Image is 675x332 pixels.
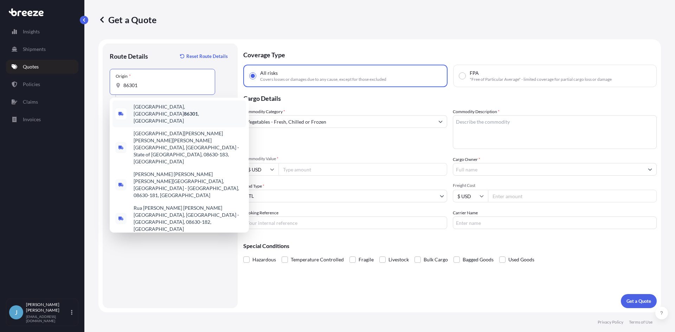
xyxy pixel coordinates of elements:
[23,98,38,105] p: Claims
[23,81,40,88] p: Policies
[184,111,198,117] b: 86301
[629,319,652,325] p: Terms of Use
[278,163,447,176] input: Type amount
[243,108,285,115] label: Commodity Category
[98,14,156,25] p: Get a Quote
[453,216,657,229] input: Enter name
[23,28,40,35] p: Insights
[252,254,276,265] span: Hazardous
[23,116,41,123] p: Invoices
[260,77,386,82] span: Covers losses or damages due to any cause, except for those excluded
[434,115,447,128] button: Show suggestions
[453,183,657,188] span: Freight Cost
[388,254,409,265] span: Livestock
[134,130,243,165] span: [GEOGRAPHIC_DATA][PERSON_NAME][PERSON_NAME][PERSON_NAME][GEOGRAPHIC_DATA], [GEOGRAPHIC_DATA] - St...
[134,204,243,233] span: Rua [PERSON_NAME] [PERSON_NAME][GEOGRAPHIC_DATA], [GEOGRAPHIC_DATA] - [GEOGRAPHIC_DATA], 08630-18...
[470,77,612,82] span: "Free of Particular Average" - limited coverage for partial cargo loss or damage
[110,98,249,233] div: Show suggestions
[626,298,651,305] p: Get a Quote
[23,46,46,53] p: Shipments
[243,209,278,216] label: Booking Reference
[488,190,657,202] input: Enter amount
[424,254,448,265] span: Bulk Cargo
[291,254,344,265] span: Temperature Controlled
[260,70,278,77] span: All risks
[453,108,500,115] label: Commodity Description
[453,209,478,216] label: Carrier Name
[116,73,131,79] div: Origin
[26,314,70,323] p: [EMAIL_ADDRESS][DOMAIN_NAME]
[463,254,494,265] span: Bagged Goods
[470,70,479,77] span: FPA
[598,319,623,325] p: Privacy Policy
[26,302,70,313] p: [PERSON_NAME] [PERSON_NAME]
[243,44,657,65] p: Coverage Type
[134,171,243,199] span: [PERSON_NAME] [PERSON_NAME] [PERSON_NAME][GEOGRAPHIC_DATA], [GEOGRAPHIC_DATA] - [GEOGRAPHIC_DATA]...
[134,103,243,124] span: [GEOGRAPHIC_DATA], [GEOGRAPHIC_DATA] , [GEOGRAPHIC_DATA]
[123,82,206,89] input: Origin
[15,309,18,316] span: J
[644,163,656,176] button: Show suggestions
[186,53,228,60] p: Reset Route Details
[359,254,374,265] span: Fragile
[243,243,657,249] p: Special Conditions
[246,193,254,200] span: LTL
[243,183,264,190] span: Load Type
[453,163,644,176] input: Full name
[23,63,39,70] p: Quotes
[110,52,148,60] p: Route Details
[453,156,480,163] label: Cargo Owner
[508,254,534,265] span: Used Goods
[243,156,447,162] span: Commodity Value
[244,115,434,128] input: Select a commodity type
[243,216,447,229] input: Your internal reference
[243,87,657,108] p: Cargo Details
